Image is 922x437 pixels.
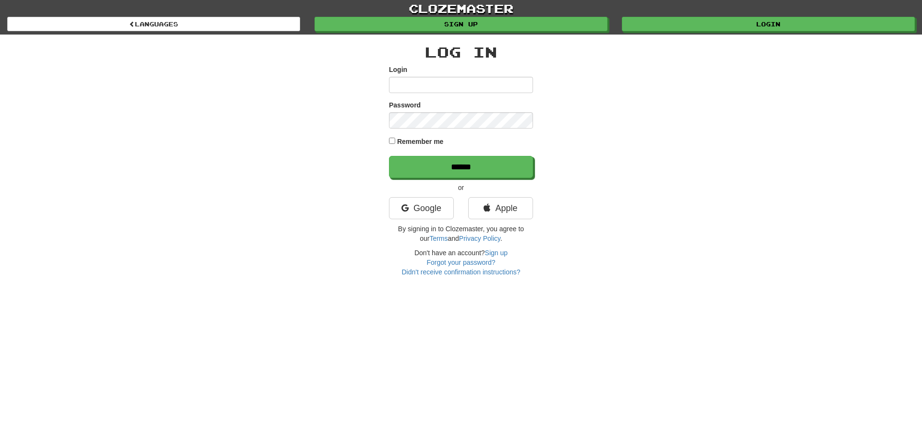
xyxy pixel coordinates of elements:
a: Didn't receive confirmation instructions? [401,268,520,276]
label: Login [389,65,407,74]
p: or [389,183,533,192]
a: Terms [429,235,448,242]
p: By signing in to Clozemaster, you agree to our and . [389,224,533,243]
div: Don't have an account? [389,248,533,277]
a: Google [389,197,454,219]
a: Sign up [485,249,508,257]
a: Privacy Policy [459,235,500,242]
h2: Log In [389,44,533,60]
label: Password [389,100,421,110]
a: Login [622,17,915,31]
a: Languages [7,17,300,31]
a: Forgot your password? [426,259,495,266]
label: Remember me [397,137,444,146]
a: Apple [468,197,533,219]
a: Sign up [315,17,607,31]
